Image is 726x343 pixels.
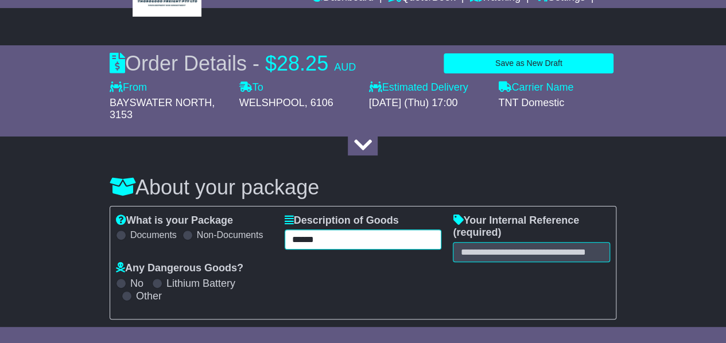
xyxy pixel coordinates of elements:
[239,81,263,94] label: To
[110,97,215,121] span: , 3153
[453,215,610,239] label: Your Internal Reference (required)
[110,176,616,199] h3: About your package
[368,97,487,110] div: [DATE] (Thu) 17:00
[498,81,573,94] label: Carrier Name
[368,81,487,94] label: Estimated Delivery
[277,52,328,75] span: 28.25
[305,97,333,108] span: , 6106
[110,97,212,108] span: BAYSWATER NORTH
[116,262,243,275] label: Any Dangerous Goods?
[444,53,614,73] button: Save as New Draft
[265,52,277,75] span: $
[239,97,305,108] span: WELSHPOOL
[130,229,177,240] label: Documents
[166,278,235,290] label: Lithium Battery
[116,215,233,227] label: What is your Package
[110,81,147,94] label: From
[498,97,616,110] div: TNT Domestic
[110,51,356,76] div: Order Details -
[197,229,263,240] label: Non-Documents
[136,290,162,303] label: Other
[334,61,356,73] span: AUD
[285,215,399,227] label: Description of Goods
[130,278,143,290] label: No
